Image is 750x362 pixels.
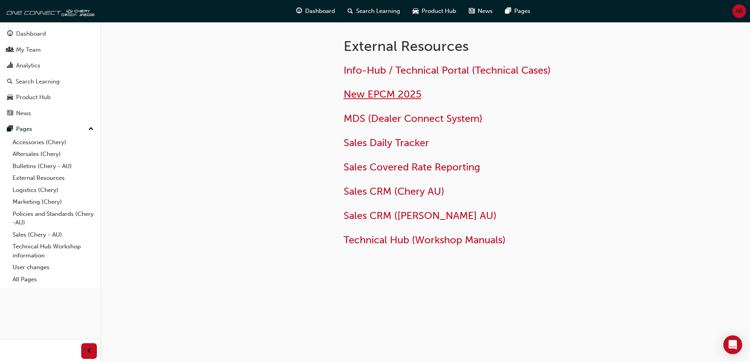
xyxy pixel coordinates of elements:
span: search-icon [348,6,353,16]
a: New EPCM 2025 [344,88,421,100]
a: MDS (Dealer Connect System) [344,112,482,125]
a: pages-iconPages [499,3,537,19]
a: Sales Daily Tracker [344,137,429,149]
span: guage-icon [7,31,13,38]
a: search-iconSearch Learning [341,3,406,19]
a: Sales Covered Rate Reporting [344,161,480,173]
span: prev-icon [86,346,92,356]
span: Product Hub [422,7,456,16]
button: Pages [3,122,97,136]
a: Sales CRM (Chery AU) [344,185,444,197]
a: Search Learning [3,74,97,89]
span: car-icon [413,6,419,16]
div: Search Learning [16,77,60,86]
span: News [478,7,493,16]
span: Search Learning [356,7,400,16]
a: Logistics (Chery) [9,184,97,196]
h1: External Resources [344,38,601,55]
a: News [3,106,97,121]
a: Product Hub [3,90,97,105]
a: Aftersales (Chery) [9,148,97,160]
a: My Team [3,43,97,57]
span: pages-icon [505,6,511,16]
span: AB [735,7,743,16]
a: Policies and Standards (Chery -AU) [9,208,97,229]
span: news-icon [7,110,13,117]
a: news-iconNews [462,3,499,19]
span: up-icon [88,124,94,134]
span: car-icon [7,94,13,101]
a: Info-Hub / Technical Portal (Technical Cases) [344,64,551,76]
span: Dashboard [305,7,335,16]
a: Accessories (Chery) [9,136,97,148]
a: Sales CRM ([PERSON_NAME] AU) [344,210,497,222]
a: guage-iconDashboard [290,3,341,19]
a: Bulletins (Chery - AU) [9,160,97,172]
div: My Team [16,45,41,54]
span: Pages [514,7,530,16]
a: car-iconProduct Hub [406,3,462,19]
a: Dashboard [3,27,97,41]
a: Analytics [3,58,97,73]
button: AB [732,4,746,18]
div: Pages [16,125,32,134]
a: Technical Hub Workshop information [9,241,97,261]
span: people-icon [7,47,13,54]
a: All Pages [9,273,97,286]
span: pages-icon [7,126,13,133]
div: Dashboard [16,29,46,38]
div: Product Hub [16,93,51,102]
span: chart-icon [7,62,13,69]
img: oneconnect [4,3,94,19]
a: User changes [9,261,97,273]
a: Technical Hub (Workshop Manuals) [344,234,506,246]
div: Open Intercom Messenger [723,335,742,354]
div: Analytics [16,61,40,70]
span: search-icon [7,78,13,85]
div: News [16,109,31,118]
a: Marketing (Chery) [9,196,97,208]
span: guage-icon [296,6,302,16]
button: DashboardMy TeamAnalyticsSearch LearningProduct HubNews [3,25,97,122]
a: External Resources [9,172,97,184]
a: Sales (Chery - AU) [9,229,97,241]
span: news-icon [469,6,475,16]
